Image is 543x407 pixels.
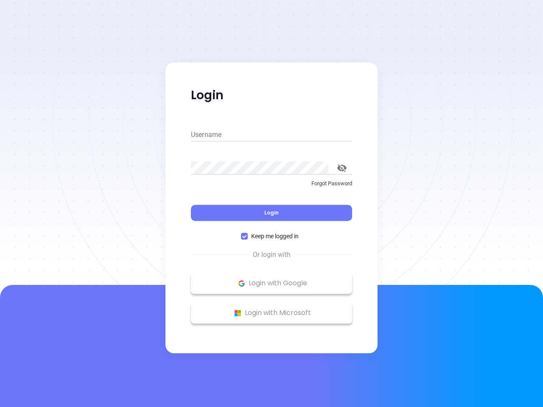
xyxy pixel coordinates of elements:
p: Login [191,88,352,103]
p: Login with Microsoft [195,307,348,319]
button: Google Logo Login with Google [191,273,352,294]
img: Microsoft Logo [232,308,243,318]
button: Microsoft Logo Login with Microsoft [191,302,352,323]
img: Google Logo [236,278,247,289]
p: Login with Google [195,277,348,290]
span: Login [264,209,279,216]
p: Forgot Password [191,179,352,188]
button: Login [191,205,352,221]
span: Keep me logged in [248,231,302,241]
a: Forgot Password [191,179,352,195]
button: toggle password visibility [332,158,352,178]
span: Or login with [249,250,295,260]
